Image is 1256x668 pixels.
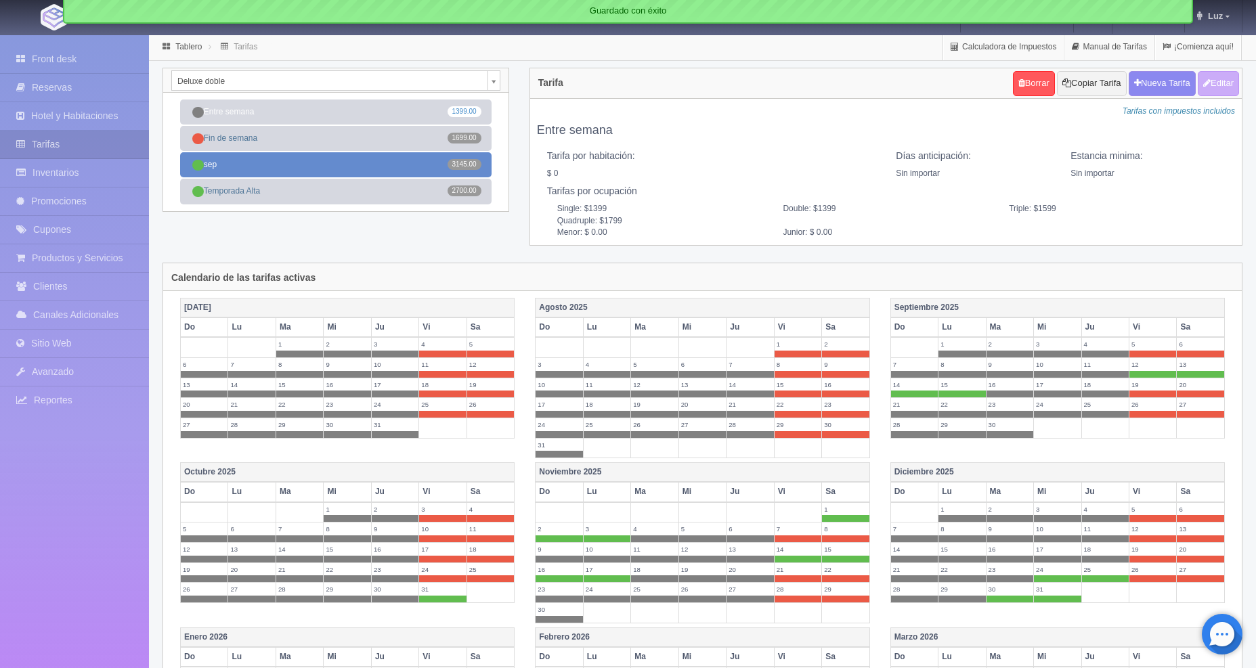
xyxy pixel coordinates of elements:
th: Sa [1177,317,1225,337]
label: 9 [987,358,1033,371]
label: 18 [1082,543,1129,556]
label: 12 [679,543,726,556]
label: 14 [228,378,275,391]
th: Ma [276,482,323,502]
span: Triple: $1599 [999,203,1225,215]
label: 25 [1082,398,1129,411]
span: 1699.00 [448,133,481,143]
label: 22 [938,563,985,576]
label: 1 [276,338,323,351]
label: 14 [276,543,323,556]
span: 2700.00 [448,185,481,196]
th: Ju [727,317,774,337]
label: 10 [1034,358,1081,371]
th: Ju [371,317,418,337]
label: 7 [891,522,938,535]
label: 18 [631,563,678,576]
th: Lu [938,482,986,502]
span: Sin importar [896,169,940,178]
th: Ma [631,317,678,337]
label: 26 [1129,398,1176,411]
a: Entre semana1399.00 [180,99,492,125]
a: sep3145.00 [180,152,492,177]
span: Junior: $ 0.00 [773,227,999,238]
th: Do [536,482,583,502]
label: 24 [1034,563,1081,576]
label: 20 [181,398,228,411]
th: Mi [678,317,726,337]
label: 10 [584,543,630,556]
label: 11 [467,522,515,535]
th: Vi [1129,482,1177,502]
label: 14 [727,378,773,391]
th: Agosto 2025 [536,298,869,317]
label: 28 [775,583,821,596]
label: 13 [181,378,228,391]
label: 19 [1129,543,1176,556]
th: Vi [419,482,467,502]
label: 13 [1177,522,1224,535]
label: 3 [1034,503,1081,516]
label: 29 [938,583,985,596]
label: 4 [631,522,678,535]
label: 2 [987,503,1033,516]
th: Septiembre 2025 [890,298,1224,317]
label: 31 [536,439,582,451]
label: 3 [584,522,630,535]
th: [DATE] [181,298,515,317]
label: 27 [679,418,726,431]
span: Quadruple: $1799 [547,215,773,227]
i: Tarifas con impuestos incluidos [1123,106,1235,116]
label: 14 [891,543,938,556]
label: 23 [372,563,418,576]
th: Lu [228,482,276,502]
th: Ma [986,482,1033,502]
label: 22 [324,563,370,576]
label: 21 [891,398,938,411]
label: 1 [822,503,869,516]
label: 2 [822,338,869,351]
label: 17 [1034,543,1081,556]
label: 23 [987,563,1033,576]
label: 1 [775,338,821,351]
label: 6 [727,522,773,535]
label: 22 [775,398,821,411]
span: Sin importar [1070,169,1114,178]
label: 8 [276,358,323,371]
label: 17 [372,378,418,391]
label: 7 [775,522,821,535]
th: Sa [467,482,515,502]
label: 21 [276,563,323,576]
button: Copiar Tarifa [1057,71,1126,96]
label: 26 [467,398,515,411]
label: 4 [1082,338,1129,351]
label: 19 [679,563,726,576]
label: 28 [276,583,323,596]
label: 15 [324,543,370,556]
th: Ju [1081,482,1129,502]
label: 16 [372,543,418,556]
label: 9 [536,543,582,556]
span: Deluxe doble [177,71,482,91]
th: Mi [1034,482,1081,502]
label: 27 [1177,398,1224,411]
label: 7 [727,358,773,371]
th: Vi [419,317,467,337]
th: Sa [822,317,870,337]
label: 13 [679,378,726,391]
label: 20 [228,563,275,576]
label: 5 [679,522,726,535]
label: 6 [181,358,228,371]
span: 3145.00 [448,159,481,170]
th: Ma [631,647,678,667]
label: 21 [891,563,938,576]
label: 19 [181,563,228,576]
label: 18 [584,398,630,411]
th: Mi [678,482,726,502]
label: 20 [727,563,773,576]
th: Sa [467,317,515,337]
h4: Calendario de las tarifas activas [171,273,316,283]
label: 26 [1129,563,1176,576]
th: Ma [986,647,1033,667]
h4: Tarifa [538,78,563,88]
